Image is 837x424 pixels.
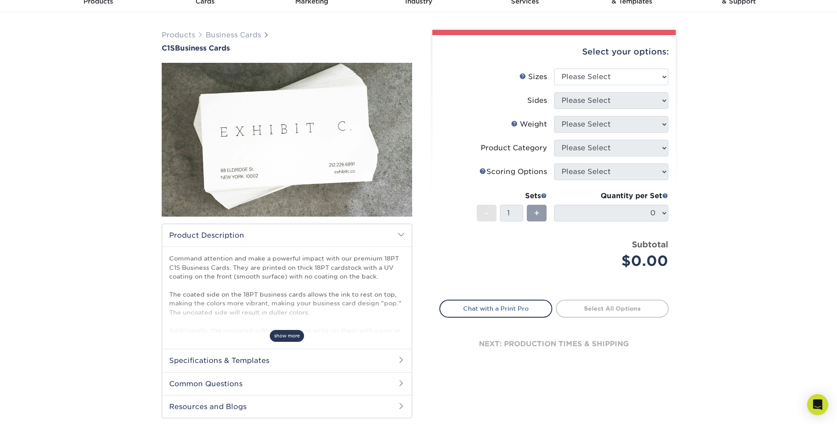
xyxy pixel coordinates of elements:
[162,44,412,52] h1: Business Cards
[270,330,304,342] span: show more
[479,167,547,177] div: Scoring Options
[554,191,668,201] div: Quantity per Set
[162,349,412,372] h2: Specifications & Templates
[481,143,547,153] div: Product Category
[162,395,412,418] h2: Resources and Blogs
[807,394,828,415] div: Open Intercom Messenger
[439,318,669,370] div: next: production times & shipping
[162,224,412,246] h2: Product Description
[162,372,412,395] h2: Common Questions
[206,31,261,39] a: Business Cards
[162,44,412,52] a: C1SBusiness Cards
[439,300,552,317] a: Chat with a Print Pro
[534,207,540,220] span: +
[439,35,669,69] div: Select your options:
[556,300,669,317] a: Select All Options
[511,119,547,130] div: Weight
[527,95,547,106] div: Sides
[632,239,668,249] strong: Subtotal
[519,72,547,82] div: Sizes
[2,397,75,421] iframe: Google Customer Reviews
[169,254,405,379] p: Command attention and make a powerful impact with our premium 18PT C1S Business Cards. They are p...
[162,14,412,265] img: C1S 01
[561,250,668,272] div: $0.00
[162,31,195,39] a: Products
[162,44,175,52] span: C1S
[477,191,547,201] div: Sets
[485,207,489,220] span: -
